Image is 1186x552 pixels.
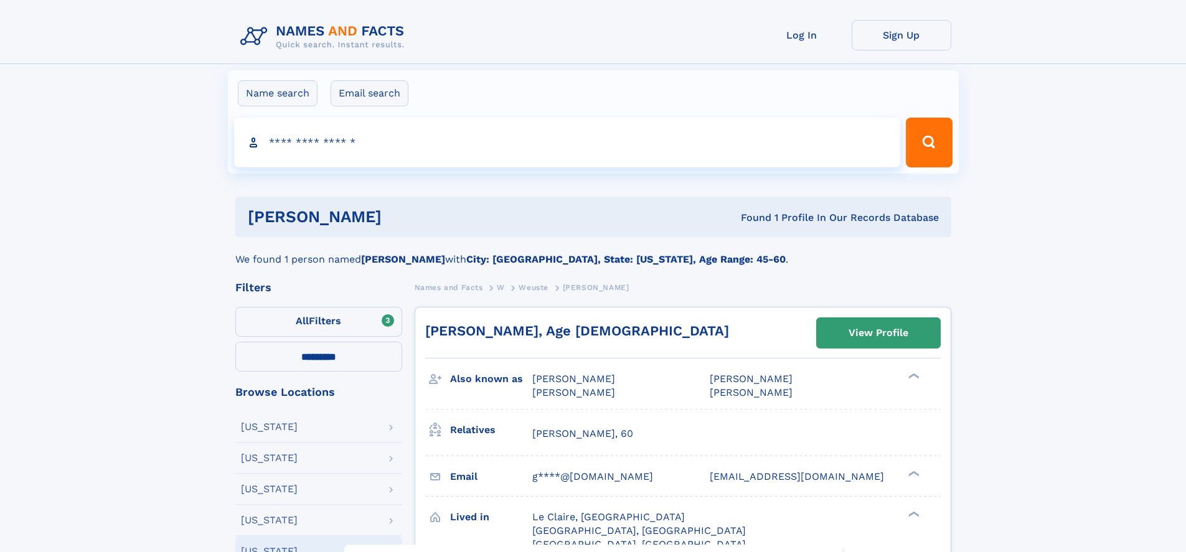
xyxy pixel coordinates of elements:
[905,372,920,380] div: ❯
[450,466,532,487] h3: Email
[906,118,952,167] button: Search Button
[450,419,532,441] h3: Relatives
[331,80,408,106] label: Email search
[752,20,852,50] a: Log In
[710,373,793,385] span: [PERSON_NAME]
[849,319,908,347] div: View Profile
[817,318,940,348] a: View Profile
[905,469,920,477] div: ❯
[563,283,629,292] span: [PERSON_NAME]
[710,386,793,398] span: [PERSON_NAME]
[296,315,309,327] span: All
[450,507,532,528] h3: Lived in
[241,422,298,432] div: [US_STATE]
[532,538,746,550] span: [GEOGRAPHIC_DATA], [GEOGRAPHIC_DATA]
[497,283,505,292] span: W
[238,80,318,106] label: Name search
[519,279,548,295] a: Weuste
[710,470,884,482] span: [EMAIL_ADDRESS][DOMAIN_NAME]
[241,453,298,463] div: [US_STATE]
[241,484,298,494] div: [US_STATE]
[248,209,562,225] h1: [PERSON_NAME]
[235,20,415,54] img: Logo Names and Facts
[532,511,685,523] span: Le Claire, [GEOGRAPHIC_DATA]
[415,279,483,295] a: Names and Facts
[466,253,786,265] b: City: [GEOGRAPHIC_DATA], State: [US_STATE], Age Range: 45-60
[852,20,951,50] a: Sign Up
[532,386,615,398] span: [PERSON_NAME]
[235,237,951,267] div: We found 1 person named with .
[561,211,939,225] div: Found 1 Profile In Our Records Database
[532,373,615,385] span: [PERSON_NAME]
[519,283,548,292] span: Weuste
[234,118,901,167] input: search input
[235,282,402,293] div: Filters
[532,525,746,536] span: [GEOGRAPHIC_DATA], [GEOGRAPHIC_DATA]
[425,323,729,339] a: [PERSON_NAME], Age [DEMOGRAPHIC_DATA]
[235,386,402,398] div: Browse Locations
[235,307,402,337] label: Filters
[361,253,445,265] b: [PERSON_NAME]
[497,279,505,295] a: W
[241,515,298,525] div: [US_STATE]
[450,368,532,390] h3: Also known as
[532,427,633,441] a: [PERSON_NAME], 60
[905,510,920,518] div: ❯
